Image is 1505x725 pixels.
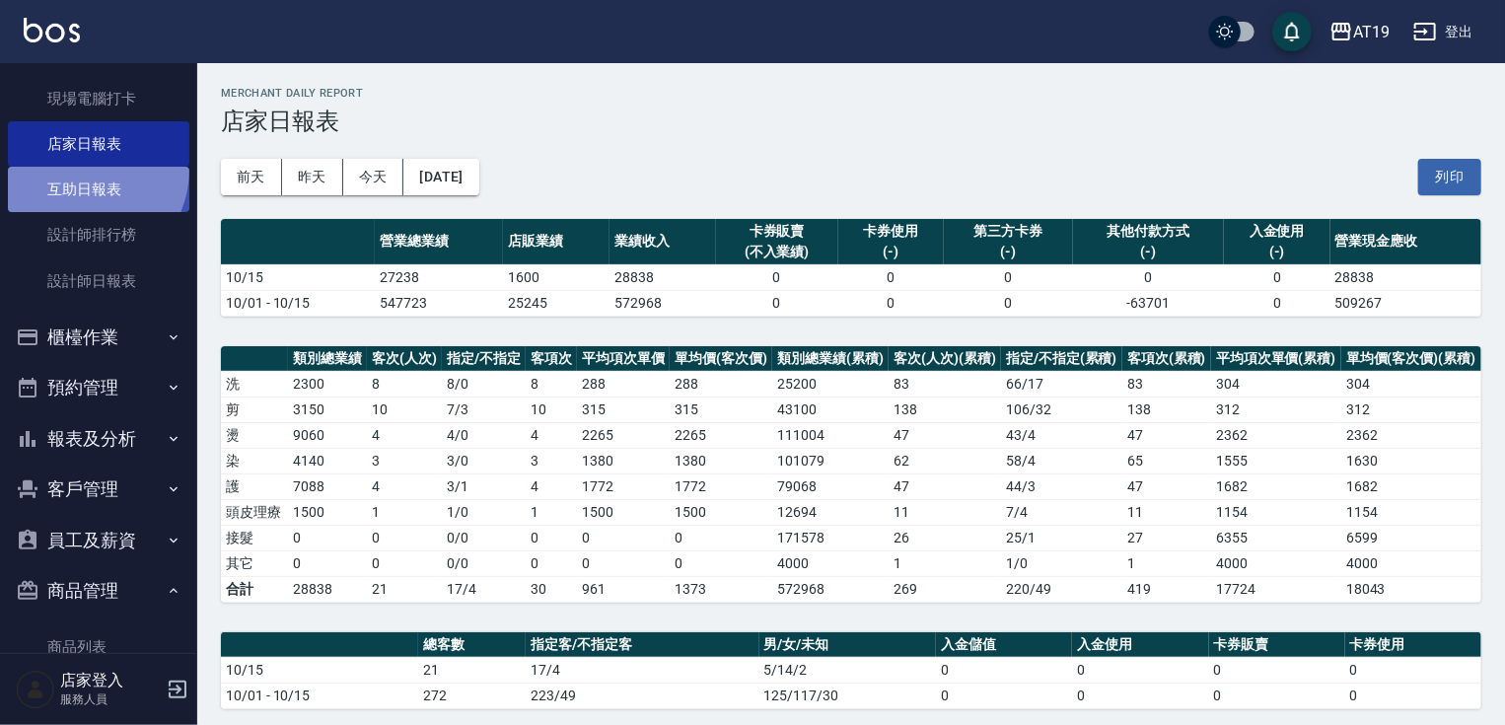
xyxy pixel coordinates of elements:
[936,683,1072,708] td: 0
[670,499,772,525] td: 1500
[288,346,367,372] th: 類別總業績
[221,87,1481,100] h2: Merchant Daily Report
[8,565,189,616] button: 商品管理
[1211,346,1341,372] th: 平均項次單價(累積)
[944,264,1072,290] td: 0
[1072,683,1208,708] td: 0
[1224,290,1330,316] td: 0
[1341,473,1481,499] td: 1682
[221,576,288,602] td: 合計
[1209,657,1345,683] td: 0
[1345,683,1481,708] td: 0
[367,576,442,602] td: 21
[1330,264,1481,290] td: 28838
[889,499,1001,525] td: 11
[221,448,288,473] td: 染
[1353,20,1390,44] div: AT19
[1122,448,1211,473] td: 65
[1211,550,1341,576] td: 4000
[418,632,526,658] th: 總客數
[221,525,288,550] td: 接髮
[442,550,526,576] td: 0 / 0
[367,550,442,576] td: 0
[221,108,1481,135] h3: 店家日報表
[221,550,288,576] td: 其它
[670,371,772,397] td: 288
[288,525,367,550] td: 0
[221,657,418,683] td: 10/15
[1078,242,1219,262] div: (-)
[577,397,670,422] td: 315
[418,683,526,708] td: 272
[577,448,670,473] td: 1380
[24,18,80,42] img: Logo
[343,159,404,195] button: 今天
[1341,448,1481,473] td: 1630
[889,397,1001,422] td: 138
[288,448,367,473] td: 4140
[716,290,838,316] td: 0
[526,346,577,372] th: 客項次
[889,525,1001,550] td: 26
[367,346,442,372] th: 客次(人次)
[1072,632,1208,658] th: 入金使用
[375,290,503,316] td: 547723
[1341,550,1481,576] td: 4000
[609,219,716,265] th: 業績收入
[442,397,526,422] td: 7 / 3
[442,422,526,448] td: 4 / 0
[1341,397,1481,422] td: 312
[288,473,367,499] td: 7088
[526,397,577,422] td: 10
[1001,576,1122,602] td: 220/49
[8,515,189,566] button: 員工及薪資
[1001,525,1122,550] td: 25 / 1
[403,159,478,195] button: [DATE]
[721,242,833,262] div: (不入業績)
[1341,422,1481,448] td: 2362
[442,473,526,499] td: 3 / 1
[1122,550,1211,576] td: 1
[772,448,889,473] td: 101079
[936,657,1072,683] td: 0
[526,576,577,602] td: 30
[221,683,418,708] td: 10/01 - 10/15
[772,397,889,422] td: 43100
[526,422,577,448] td: 4
[949,221,1067,242] div: 第三方卡券
[526,473,577,499] td: 4
[1229,242,1326,262] div: (-)
[609,264,716,290] td: 28838
[8,121,189,167] a: 店家日報表
[838,264,945,290] td: 0
[772,371,889,397] td: 25200
[772,499,889,525] td: 12694
[1211,525,1341,550] td: 6355
[1418,159,1481,195] button: 列印
[8,362,189,413] button: 預約管理
[1122,525,1211,550] td: 27
[577,422,670,448] td: 2265
[670,576,772,602] td: 1373
[716,264,838,290] td: 0
[8,167,189,212] a: 互助日報表
[288,397,367,422] td: 3150
[1073,290,1224,316] td: -63701
[772,525,889,550] td: 171578
[577,346,670,372] th: 平均項次單價
[375,264,503,290] td: 27238
[759,683,937,708] td: 125/117/30
[16,670,55,709] img: Person
[221,346,1481,603] table: a dense table
[503,264,609,290] td: 1600
[1211,576,1341,602] td: 17724
[1209,632,1345,658] th: 卡券販賣
[577,371,670,397] td: 288
[1122,422,1211,448] td: 47
[1341,371,1481,397] td: 304
[1405,14,1481,50] button: 登出
[8,212,189,257] a: 設計師排行榜
[1229,221,1326,242] div: 入金使用
[772,576,889,602] td: 572968
[221,499,288,525] td: 頭皮理療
